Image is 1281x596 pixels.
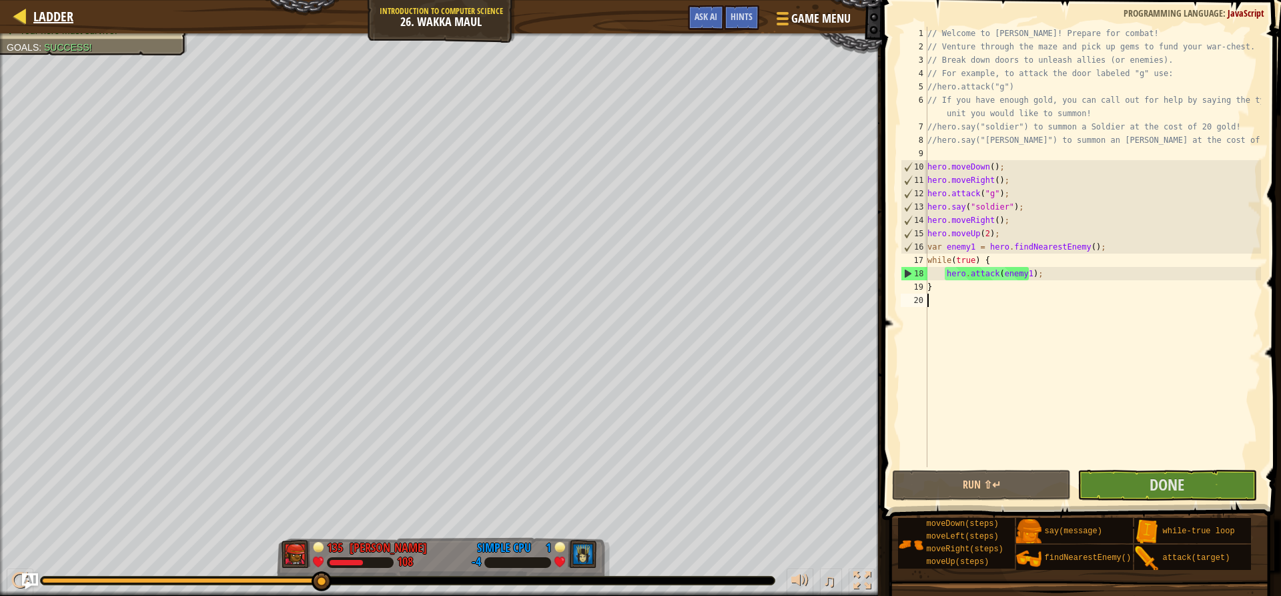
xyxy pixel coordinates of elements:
img: thang_avatar_frame.png [568,540,597,568]
span: JavaScript [1228,7,1264,19]
div: 13 [901,200,927,214]
span: Ask AI [695,10,717,23]
div: 7 [901,120,927,133]
span: Ladder [33,7,73,25]
img: portrait.png [1016,519,1041,545]
div: 15 [901,227,927,240]
div: 11 [901,174,927,187]
div: 2 [901,40,927,53]
img: portrait.png [1134,546,1160,571]
span: Done [1150,474,1184,495]
img: portrait.png [1134,519,1160,545]
button: Ask AI [688,5,724,30]
span: moveUp(steps) [927,557,989,567]
img: portrait.png [898,532,923,557]
div: 6 [901,93,927,120]
div: 1 [901,27,927,40]
div: 3 [901,53,927,67]
div: 4 [901,67,927,80]
button: Toggle fullscreen [849,569,875,596]
span: moveDown(steps) [927,519,999,529]
div: [PERSON_NAME] [350,539,427,557]
span: : [1223,7,1228,19]
span: Success! [44,42,92,53]
div: -4 [472,557,481,569]
div: Simple CPU [477,539,531,557]
span: Hints [731,10,753,23]
div: 8 [901,133,927,147]
div: 12 [901,187,927,200]
button: Run ⇧↵ [892,470,1071,501]
span: say(message) [1045,527,1102,536]
div: 1 [538,539,551,551]
div: 17 [901,254,927,267]
div: 9 [901,147,927,160]
button: Game Menu [766,5,859,37]
span: Programming language [1124,7,1223,19]
div: 20 [901,294,927,307]
img: portrait.png [1016,546,1041,571]
span: moveLeft(steps) [927,532,999,541]
span: while-true loop [1163,527,1235,536]
div: 18 [901,267,927,280]
img: thang_avatar_frame.png [282,540,311,568]
button: ♫ [820,569,843,596]
div: 19 [901,280,927,294]
div: 5 [901,80,927,93]
div: 135 [327,539,343,551]
span: Game Menu [791,10,851,27]
button: Done [1078,470,1256,501]
div: 14 [901,214,927,227]
button: Adjust volume [787,569,813,596]
span: : [39,42,44,53]
span: ♫ [823,571,836,591]
a: Ladder [27,7,73,25]
div: 108 [397,557,413,569]
button: Ask AI [22,573,38,589]
span: moveRight(steps) [927,545,1003,554]
div: 10 [901,160,927,174]
button: Ctrl + P: Play [7,569,33,596]
span: Goals [7,42,39,53]
div: 16 [901,240,927,254]
span: findNearestEnemy() [1045,553,1132,563]
span: attack(target) [1163,553,1230,563]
